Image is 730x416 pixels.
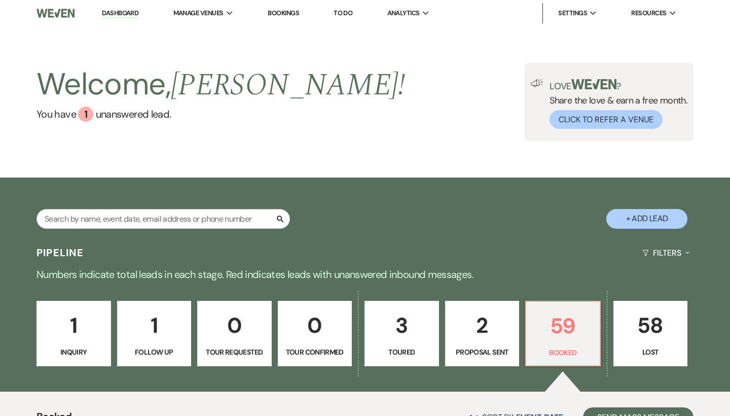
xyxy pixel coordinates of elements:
[638,239,693,266] button: Filters
[452,346,513,358] p: Proposal Sent
[334,9,352,17] a: To Do
[36,246,84,260] h3: Pipeline
[532,347,594,358] p: Booked
[571,79,616,89] img: weven-logo-green.svg
[387,8,420,18] span: Analytics
[371,308,432,342] p: 3
[606,209,687,229] button: + Add Lead
[43,308,104,342] p: 1
[525,301,601,367] a: 59Booked
[543,79,687,129] div: Share the love & earn a free month.
[371,346,432,358] p: Toured
[550,79,687,91] p: Love ?
[631,8,666,18] span: Resources
[452,308,513,342] p: 2
[124,308,185,342] p: 1
[204,308,265,342] p: 0
[284,308,346,342] p: 0
[550,110,663,129] button: Click to Refer a Venue
[43,346,104,358] p: Inquiry
[36,63,405,107] h2: Welcome,
[204,346,265,358] p: Tour Requested
[558,8,587,18] span: Settings
[197,301,272,367] a: 0Tour Requested
[171,62,405,109] span: [PERSON_NAME] !
[531,79,543,87] img: loud-speaker-illustration.svg
[36,209,290,229] input: Search by name, event date, email address or phone number
[36,3,75,24] img: Weven Logo
[620,308,681,342] p: 58
[278,301,352,367] a: 0Tour Confirmed
[124,346,185,358] p: Follow Up
[268,9,299,17] a: Bookings
[117,301,192,367] a: 1Follow Up
[36,301,111,367] a: 1Inquiry
[36,107,405,122] a: You have 1 unanswered lead.
[620,346,681,358] p: Lost
[364,301,439,367] a: 3Toured
[173,8,224,18] span: Manage Venues
[445,301,520,367] a: 2Proposal Sent
[613,301,688,367] a: 58Lost
[532,309,594,343] p: 59
[102,9,138,18] a: Dashboard
[78,107,93,122] div: 1
[284,346,346,358] p: Tour Confirmed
